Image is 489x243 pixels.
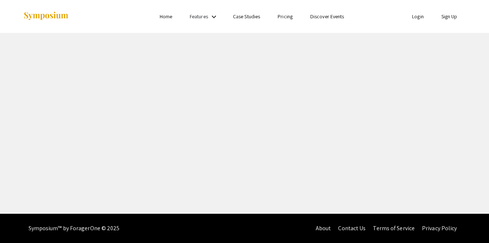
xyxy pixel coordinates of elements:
[23,11,69,21] img: Symposium by ForagerOne
[233,13,260,20] a: Case Studies
[190,13,208,20] a: Features
[310,13,344,20] a: Discover Events
[316,224,331,232] a: About
[210,12,218,21] mat-icon: Expand Features list
[412,13,424,20] a: Login
[373,224,415,232] a: Terms of Service
[160,13,172,20] a: Home
[441,13,457,20] a: Sign Up
[422,224,457,232] a: Privacy Policy
[338,224,366,232] a: Contact Us
[29,214,120,243] div: Symposium™ by ForagerOne © 2025
[278,13,293,20] a: Pricing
